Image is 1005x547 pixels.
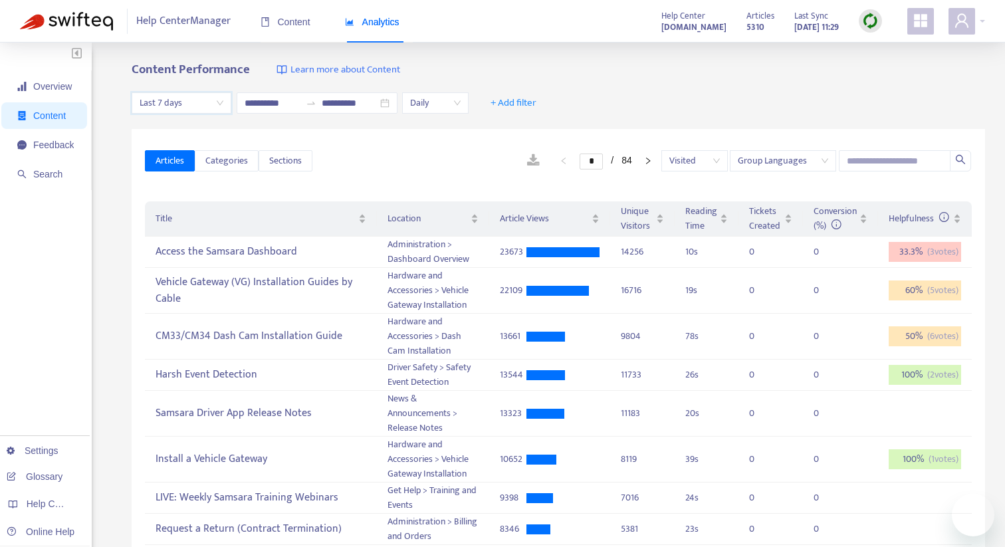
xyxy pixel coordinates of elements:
img: image-link [277,64,287,75]
span: Helpfulness [889,211,949,226]
li: Previous Page [553,153,574,169]
img: sync.dc5367851b00ba804db3.png [862,13,879,29]
div: 0 [814,522,840,536]
span: Group Languages [738,151,828,171]
div: 24 s [685,491,728,505]
span: Search [33,169,62,179]
strong: [DOMAIN_NAME] [661,20,726,35]
span: Reading Time [685,204,717,233]
span: Feedback [33,140,74,150]
div: 78 s [685,329,728,344]
div: 0 [749,406,776,421]
a: Settings [7,445,58,456]
span: Daily [410,93,461,113]
td: Hardware and Accessories > Dash Cam Installation [377,314,490,360]
div: 8119 [621,452,664,467]
span: area-chart [345,17,354,27]
span: search [955,154,966,165]
a: Learn more about Content [277,62,400,78]
span: Articles [156,154,184,168]
div: 0 [749,452,776,467]
div: Vehicle Gateway (VG) Installation Guides by Cable [156,271,366,310]
div: 14256 [621,245,664,259]
td: Administration > Dashboard Overview [377,237,490,268]
span: container [17,111,27,120]
span: Analytics [345,17,399,27]
span: Content [261,17,310,27]
span: Sections [269,154,302,168]
span: ( 3 votes) [927,245,958,259]
strong: [DATE] 11:29 [794,20,839,35]
div: Samsara Driver App Release Notes [156,403,366,425]
div: 22109 [500,283,526,298]
span: Content [33,110,66,121]
img: Swifteq [20,12,113,31]
td: Driver Safety > Safety Event Detection [377,360,490,391]
div: Request a Return (Contract Termination) [156,518,366,540]
div: 19 s [685,283,728,298]
div: CM33/CM34 Dash Cam Installation Guide [156,326,366,348]
th: Title [145,201,376,237]
td: News & Announcements > Release Notes [377,391,490,437]
span: Help Center [661,9,705,23]
span: right [644,157,652,165]
div: 16716 [621,283,664,298]
span: appstore [913,13,929,29]
div: Install a Vehicle Gateway [156,449,366,471]
button: Articles [145,150,195,171]
span: Last 7 days [140,93,223,113]
span: left [560,157,568,165]
button: left [553,153,574,169]
iframe: Button to launch messaging window, conversation in progress [952,494,994,536]
td: Hardware and Accessories > Vehicle Gateway Installation [377,437,490,483]
th: Tickets Created [738,201,803,237]
span: Conversion (%) [814,203,857,233]
span: Articles [746,9,774,23]
div: 0 [814,491,840,505]
button: Categories [195,150,259,171]
span: Last Sync [794,9,828,23]
div: 0 [814,452,840,467]
div: Access the Samsara Dashboard [156,241,366,263]
div: 26 s [685,368,728,382]
div: 39 s [685,452,728,467]
span: Title [156,211,355,226]
div: 0 [749,329,776,344]
span: search [17,169,27,179]
div: 0 [814,245,840,259]
div: 50 % [889,326,961,346]
div: 33.3 % [889,242,961,262]
th: Unique Visitors [610,201,675,237]
b: Content Performance [132,59,250,80]
div: 23673 [500,245,526,259]
span: Location [388,211,469,226]
th: Location [377,201,490,237]
div: 100 % [889,365,961,385]
div: Harsh Event Detection [156,364,366,386]
span: Unique Visitors [621,204,653,233]
li: Next Page [637,153,659,169]
div: 9398 [500,491,526,505]
div: 10652 [500,452,526,467]
button: + Add filter [481,92,546,114]
div: 0 [814,329,840,344]
div: 0 [814,283,840,298]
div: 0 [814,368,840,382]
span: Visited [669,151,720,171]
td: Administration > Billing and Orders [377,514,490,545]
span: ( 5 votes) [927,283,958,298]
span: signal [17,82,27,91]
div: LIVE: Weekly Samsara Training Webinars [156,487,366,509]
button: Sections [259,150,312,171]
th: Reading Time [675,201,738,237]
div: 0 [814,406,840,421]
div: 0 [749,368,776,382]
span: / [611,155,614,165]
div: 13323 [500,406,526,421]
td: Get Help > Training and Events [377,483,490,514]
div: 5381 [621,522,664,536]
span: swap-right [306,98,316,108]
span: book [261,17,270,27]
th: Article Views [489,201,610,237]
div: 8346 [500,522,526,536]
